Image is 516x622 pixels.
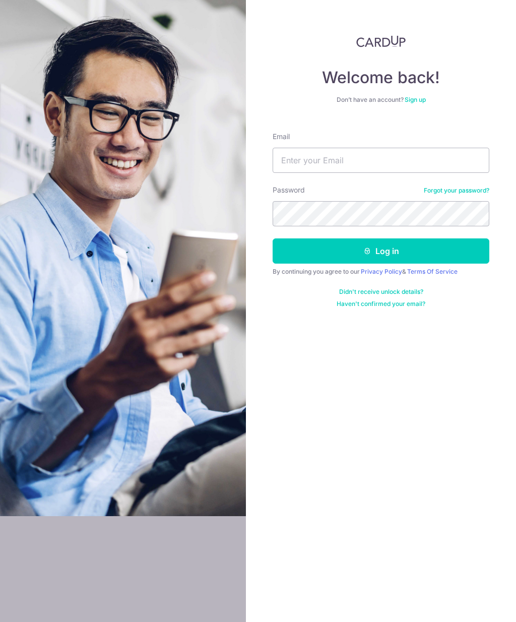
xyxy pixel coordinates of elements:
label: Email [273,132,290,142]
img: CardUp Logo [356,35,406,47]
a: Terms Of Service [407,268,458,275]
a: Didn't receive unlock details? [339,288,423,296]
a: Forgot your password? [424,186,489,195]
input: Enter your Email [273,148,489,173]
a: Haven't confirmed your email? [337,300,425,308]
div: Don’t have an account? [273,96,489,104]
div: By continuing you agree to our & [273,268,489,276]
h4: Welcome back! [273,68,489,88]
a: Privacy Policy [361,268,402,275]
a: Sign up [405,96,426,103]
label: Password [273,185,305,195]
button: Log in [273,238,489,264]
